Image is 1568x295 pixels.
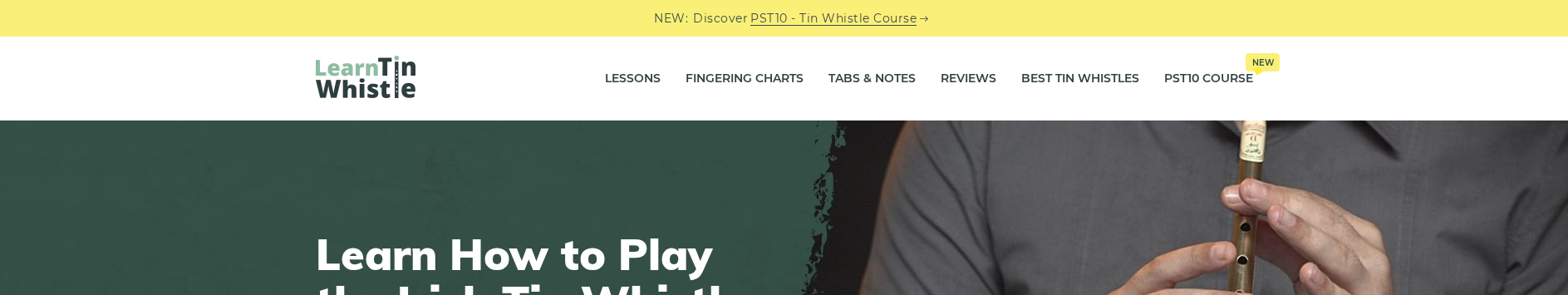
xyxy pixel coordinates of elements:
a: PST10 CourseNew [1164,58,1253,100]
a: Reviews [941,58,996,100]
a: Fingering Charts [686,58,804,100]
img: LearnTinWhistle.com [316,56,415,98]
a: Tabs & Notes [828,58,916,100]
a: Lessons [605,58,661,100]
a: Best Tin Whistles [1021,58,1139,100]
span: New [1246,53,1280,71]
